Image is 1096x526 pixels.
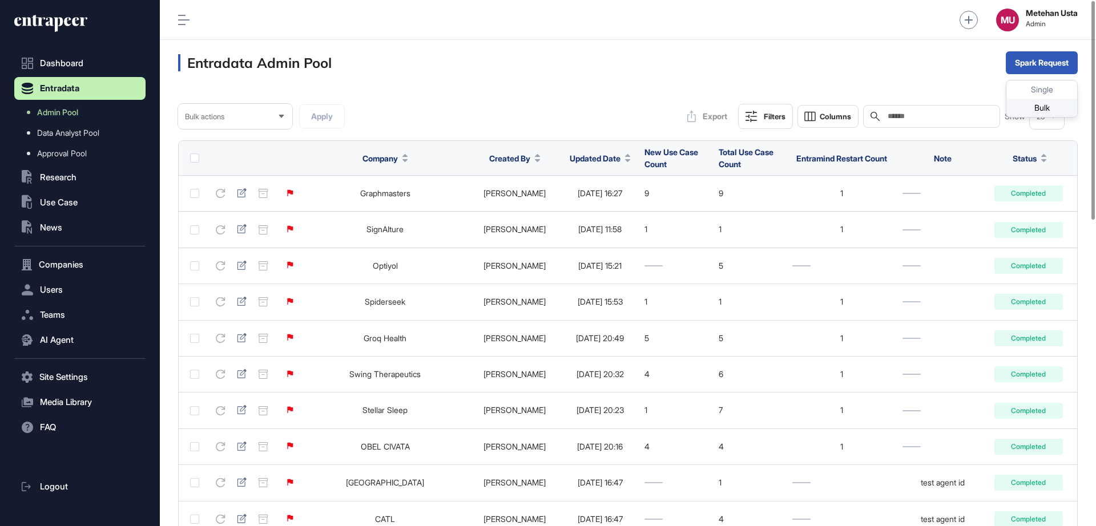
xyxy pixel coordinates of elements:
div: 5 [719,334,781,343]
div: 1 [792,406,891,415]
span: Status [1013,152,1037,164]
a: Groq Health [364,333,406,343]
div: [DATE] 20:49 [567,334,634,343]
div: Completed [994,185,1063,201]
span: Note [934,153,952,163]
span: Teams [40,310,65,319]
a: Swing Therapeutics [349,369,421,379]
a: [PERSON_NAME] [483,188,546,198]
div: 1 [792,225,891,234]
a: Dashboard [14,52,146,75]
a: SignAIture [366,224,404,234]
div: [DATE] 16:47 [567,515,634,524]
div: [DATE] 15:21 [567,261,634,270]
span: Logout [40,482,68,491]
a: [PERSON_NAME] [483,333,546,343]
a: OBEL CIVATA [361,442,410,451]
button: Created By [489,152,541,164]
span: Companies [39,260,83,269]
button: MU [996,9,1019,31]
a: Stellar Sleep [362,405,408,415]
a: Admin Pool [20,102,146,123]
span: AI Agent [40,335,74,345]
a: Data Analyst Pool [20,123,146,143]
button: Companies [14,253,146,276]
div: Completed [994,222,1063,238]
strong: Metehan Usta [1026,9,1078,18]
div: 4 [644,442,707,451]
a: CATL [375,514,395,524]
div: 4 [644,370,707,379]
button: Export [681,105,734,128]
div: Completed [994,330,1063,346]
a: [PERSON_NAME] [483,261,546,270]
div: Single [1006,80,1077,99]
div: Completed [994,475,1063,491]
div: 1 [719,297,781,306]
div: 1 [792,334,891,343]
span: Show [1005,112,1025,121]
button: Entradata [14,77,146,100]
h3: Entradata Admin Pool [178,54,332,71]
div: 1 [644,297,707,306]
span: Admin [1026,20,1078,28]
span: Entradata [40,84,79,93]
div: Completed [994,258,1063,274]
span: Admin Pool [37,108,78,117]
div: Completed [994,403,1063,419]
span: Site Settings [39,373,88,382]
div: 1 [644,406,707,415]
button: AI Agent [14,329,146,351]
div: [DATE] 16:47 [567,478,634,487]
span: Research [40,173,76,182]
div: 9 [719,189,781,198]
button: Columns [797,105,859,128]
button: Filters [738,104,793,129]
a: Optiyol [373,261,398,270]
div: Filters [764,112,785,121]
div: 4 [719,442,781,451]
div: [DATE] 20:23 [567,406,634,415]
a: [PERSON_NAME] [483,514,546,524]
div: test agent id [902,515,983,524]
div: test agent id [902,478,983,487]
div: [DATE] 20:16 [567,442,634,451]
button: Media Library [14,391,146,414]
div: [DATE] 16:27 [567,189,634,198]
div: Completed [994,294,1063,310]
div: Bulk [1006,99,1077,117]
div: 1 [719,225,781,234]
span: Media Library [40,398,92,407]
span: News [40,223,62,232]
div: 9 [644,189,707,198]
button: Updated Date [570,152,631,164]
span: Approval Pool [37,149,87,158]
button: Site Settings [14,366,146,389]
button: Spark Request [1006,51,1078,74]
span: Updated Date [570,152,620,164]
span: Created By [489,152,530,164]
div: [DATE] 20:32 [567,370,634,379]
a: [PERSON_NAME] [483,224,546,234]
div: Completed [994,439,1063,455]
div: 7 [719,406,781,415]
div: 1 [792,189,891,198]
span: Columns [820,112,851,121]
div: 1 [792,370,891,379]
div: [DATE] 15:53 [567,297,634,306]
span: Users [40,285,63,294]
button: News [14,216,146,239]
a: Spiderseek [365,297,405,306]
button: Use Case [14,191,146,214]
div: Completed [994,366,1063,382]
button: Company [362,152,408,164]
div: 1 [719,478,781,487]
button: FAQ [14,416,146,439]
div: 5 [644,334,707,343]
span: Use Case [40,198,78,207]
a: Graphmasters [360,188,410,198]
a: [PERSON_NAME] [483,405,546,415]
span: Company [362,152,398,164]
span: Entramind Restart Count [796,153,887,163]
